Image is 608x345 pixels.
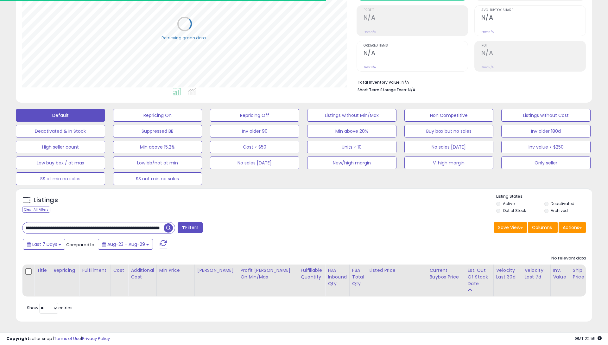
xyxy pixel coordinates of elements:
[501,109,591,122] button: Listings without Cost
[32,241,57,247] span: Last 7 Days
[54,335,81,342] a: Terms of Use
[16,109,105,122] button: Default
[404,109,494,122] button: Non Competitive
[468,267,491,287] div: Est. Out Of Stock Date
[501,141,591,153] button: Inv value > $250
[559,222,586,233] button: Actions
[573,267,586,280] div: Ship Price
[27,305,73,311] span: Show: entries
[496,194,592,200] p: Listing States:
[364,9,468,12] span: Profit
[131,267,154,280] div: Additional Cost
[358,80,401,85] b: Total Inventory Value:
[481,30,494,34] small: Prev: N/A
[107,241,145,247] span: Aug-23 - Aug-29
[496,267,519,280] div: Velocity Last 30d
[501,125,591,137] button: Inv older 180d
[364,44,468,48] span: Ordered Items
[307,109,396,122] button: Listings without Min/Max
[16,141,105,153] button: High seller count
[210,141,299,153] button: Cost > $50
[178,222,202,233] button: Filters
[503,201,515,206] label: Active
[113,109,202,122] button: Repricing On
[66,242,95,248] span: Compared to:
[328,267,347,287] div: FBA inbound Qty
[481,65,494,69] small: Prev: N/A
[404,125,494,137] button: Buy box but no sales
[238,265,298,297] th: The percentage added to the cost of goods (COGS) that forms the calculator for Min & Max prices.
[34,196,58,205] h5: Listings
[307,141,396,153] button: Units > 10
[16,125,105,137] button: Deactivated & In Stock
[430,267,462,280] div: Current Buybox Price
[551,201,574,206] label: Deactivated
[503,208,526,213] label: Out of Stock
[113,157,202,169] button: Low bb/not at min
[307,125,396,137] button: Min above 20%
[481,49,586,58] h2: N/A
[551,208,568,213] label: Archived
[551,255,586,261] div: No relevant data
[575,335,602,342] span: 2025-09-6 22:55 GMT
[210,157,299,169] button: No sales [DATE]
[364,14,468,22] h2: N/A
[54,267,77,274] div: Repricing
[113,267,126,274] div: Cost
[481,14,586,22] h2: N/A
[6,335,29,342] strong: Copyright
[16,172,105,185] button: SS at min no sales
[161,35,208,41] div: Retrieving graph data..
[113,172,202,185] button: SS not min no sales
[82,335,110,342] a: Privacy Policy
[358,78,581,86] li: N/A
[553,267,567,280] div: Inv. value
[494,222,527,233] button: Save View
[352,267,364,287] div: FBA Total Qty
[113,141,202,153] button: Min above 15.2%
[481,9,586,12] span: Avg. Buybox Share
[528,222,558,233] button: Columns
[37,267,48,274] div: Title
[98,239,153,250] button: Aug-23 - Aug-29
[364,65,376,69] small: Prev: N/A
[370,267,424,274] div: Listed Price
[501,157,591,169] button: Only seller
[197,267,235,274] div: [PERSON_NAME]
[6,336,110,342] div: seller snap | |
[240,267,295,280] div: Profit [PERSON_NAME] on Min/Max
[210,109,299,122] button: Repricing Off
[404,157,494,169] button: V. high margin
[358,87,407,93] b: Short Term Storage Fees:
[210,125,299,137] button: Inv older 90
[113,125,202,137] button: Suppressed BB
[364,49,468,58] h2: N/A
[364,30,376,34] small: Prev: N/A
[301,267,322,280] div: Fulfillable Quantity
[404,141,494,153] button: No sales [DATE]
[82,267,108,274] div: Fulfillment
[307,157,396,169] button: New/high margin
[481,44,586,48] span: ROI
[159,267,192,274] div: Min Price
[23,239,65,250] button: Last 7 Days
[22,207,50,213] div: Clear All Filters
[525,267,548,280] div: Velocity Last 7d
[532,224,552,231] span: Columns
[16,157,105,169] button: Low buy box / at max
[408,87,415,93] span: N/A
